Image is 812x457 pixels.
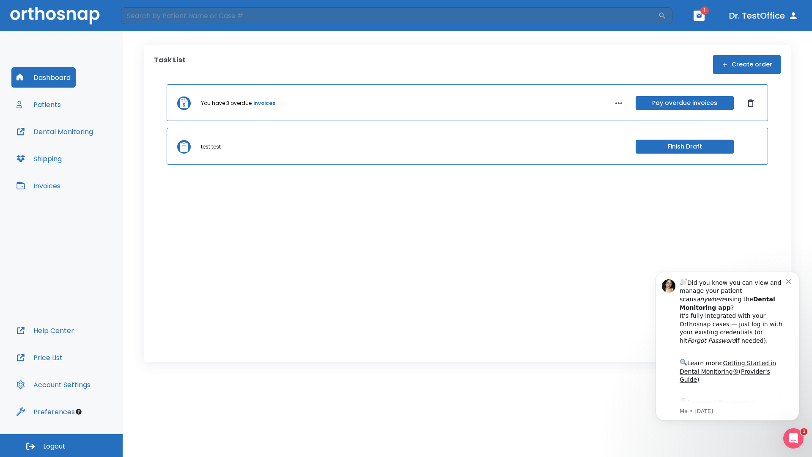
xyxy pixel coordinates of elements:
[700,6,709,15] span: 1
[713,55,781,74] button: Create order
[11,176,66,196] button: Invoices
[121,7,658,24] input: Search by Patient Name or Case #
[143,18,150,25] button: Dismiss notification
[43,442,66,451] span: Logout
[783,428,804,449] iframe: Intercom live chat
[636,140,734,154] button: Finish Draft
[11,320,79,341] button: Help Center
[801,428,807,435] span: 1
[726,8,802,23] button: Dr. TestOffice
[744,96,757,110] button: Dismiss
[11,149,67,169] button: Shipping
[10,7,100,24] img: Orthosnap
[253,99,275,107] a: invoices
[201,99,252,107] p: You have 3 overdue
[11,67,76,88] button: Dashboard
[11,402,80,422] button: Preferences
[643,259,812,434] iframe: Intercom notifications message
[11,347,68,368] button: Price List
[636,96,734,110] button: Pay overdue invoices
[75,408,82,416] div: Tooltip anchor
[37,138,143,181] div: Download the app: | ​ Let us know if you need help getting started!
[154,55,186,74] p: Task List
[11,94,66,115] button: Patients
[37,149,143,156] p: Message from Ma, sent 4w ago
[37,140,112,155] a: App Store
[11,374,96,395] button: Account Settings
[201,143,221,151] p: test test
[11,121,98,142] button: Dental Monitoring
